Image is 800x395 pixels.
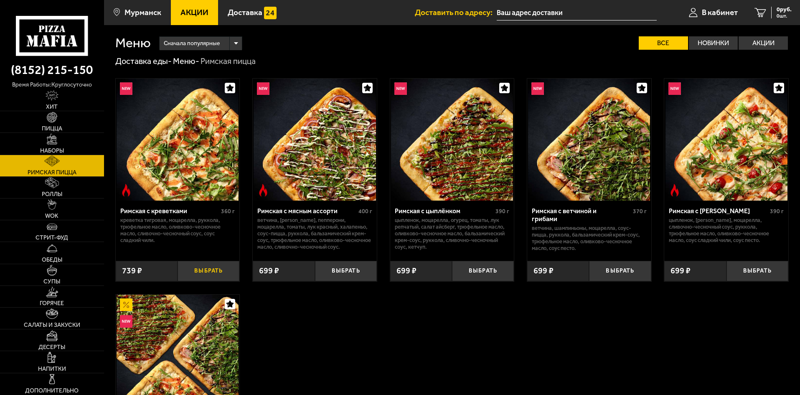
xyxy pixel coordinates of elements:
[28,170,76,176] span: Римская пицца
[528,79,650,201] img: Римская с ветчиной и грибами
[390,79,514,201] a: НовинкаРимская с цыплёнком
[254,79,376,201] img: Римская с мясным ассорти
[739,36,788,50] label: Акции
[670,267,691,275] span: 699 ₽
[589,261,651,281] button: Выбрать
[42,257,62,263] span: Обеды
[116,79,240,201] a: НовинкаОстрое блюдоРимская с креветками
[40,301,64,306] span: Горячее
[532,207,631,223] div: Римская с ветчиной и грибами
[42,191,62,197] span: Роллы
[117,79,239,201] img: Римская с креветками
[124,8,161,16] span: Мурманск
[726,261,788,281] button: Выбрать
[120,184,132,196] img: Острое блюдо
[201,56,256,67] div: Римская пицца
[257,217,372,250] p: ветчина, [PERSON_NAME], пепперони, моцарелла, томаты, лук красный, халапеньо, соус-пицца, руккола...
[120,82,132,95] img: Новинка
[497,5,657,20] span: Мурманск, улица Капитана Орликовой, 19
[668,184,681,196] img: Острое блюдо
[394,82,407,95] img: Новинка
[497,5,657,20] input: Ваш адрес доставки
[527,79,651,201] a: НовинкаРимская с ветчиной и грибами
[259,267,279,275] span: 699 ₽
[122,267,142,275] span: 739 ₽
[689,36,738,50] label: Новинки
[495,208,509,215] span: 390 г
[668,82,681,95] img: Новинка
[120,315,132,328] img: Новинка
[315,261,377,281] button: Выбрать
[639,36,688,50] label: Все
[38,344,65,350] span: Десерты
[36,235,68,241] span: Стрит-фуд
[391,79,513,201] img: Римская с цыплёнком
[669,217,784,244] p: цыпленок, [PERSON_NAME], моцарелла, сливочно-чесночный соус, руккола, трюфельное масло, оливково-...
[257,82,269,95] img: Новинка
[415,8,497,16] span: Доставить по адресу:
[115,36,151,50] h1: Меню
[221,208,235,215] span: 360 г
[38,366,66,372] span: Напитки
[665,79,787,201] img: Римская с томатами черри
[777,13,792,18] span: 0 шт.
[396,267,417,275] span: 699 ₽
[120,298,132,311] img: Акционный
[25,388,79,394] span: Дополнительно
[358,208,372,215] span: 400 г
[264,7,277,19] img: 15daf4d41897b9f0e9f617042186c801.svg
[45,213,58,219] span: WOK
[395,217,510,250] p: цыпленок, моцарелла, огурец, томаты, лук репчатый, салат айсберг, трюфельное масло, оливково-чесн...
[257,207,356,215] div: Римская с мясным ассорти
[164,36,220,51] span: Сначала популярные
[669,207,768,215] div: Римская с [PERSON_NAME]
[253,79,377,201] a: НовинкаОстрое блюдоРимская с мясным ассорти
[120,207,219,215] div: Римская с креветками
[178,261,239,281] button: Выбрать
[702,8,738,16] span: В кабинет
[40,148,64,154] span: Наборы
[115,56,172,66] a: Доставка еды-
[770,208,784,215] span: 390 г
[180,8,208,16] span: Акции
[228,8,262,16] span: Доставка
[46,104,58,110] span: Хит
[120,217,235,244] p: креветка тигровая, моцарелла, руккола, трюфельное масло, оливково-чесночное масло, сливочно-чесно...
[395,207,494,215] div: Римская с цыплёнком
[633,208,647,215] span: 370 г
[452,261,514,281] button: Выбрать
[42,126,62,132] span: Пицца
[531,82,544,95] img: Новинка
[777,7,792,13] span: 0 руб.
[532,225,647,252] p: ветчина, шампиньоны, моцарелла, соус-пицца, руккола, бальзамический крем-соус, трюфельное масло, ...
[257,184,269,196] img: Острое блюдо
[173,56,199,66] a: Меню-
[533,267,554,275] span: 699 ₽
[43,279,60,285] span: Супы
[24,322,80,328] span: Салаты и закуски
[664,79,788,201] a: НовинкаОстрое блюдоРимская с томатами черри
